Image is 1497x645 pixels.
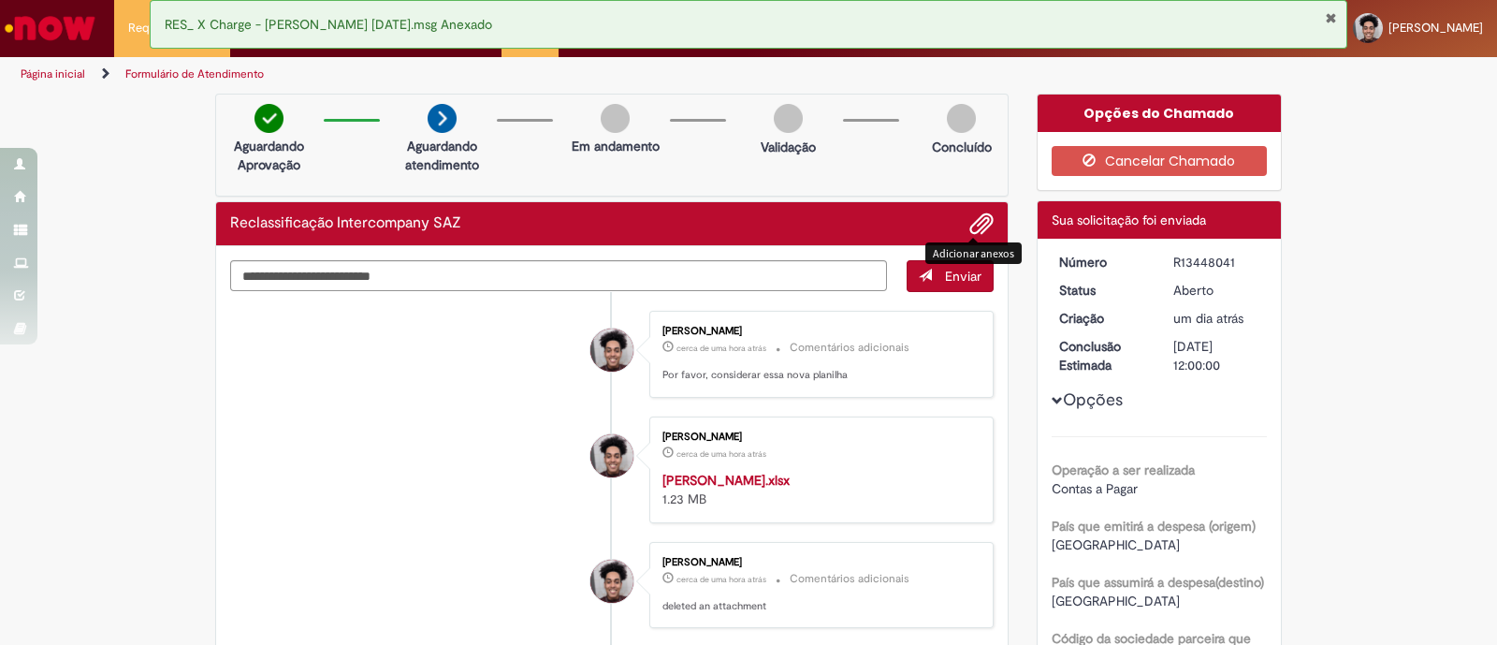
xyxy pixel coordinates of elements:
[1052,593,1180,609] span: [GEOGRAPHIC_DATA]
[662,557,974,568] div: [PERSON_NAME]
[590,329,633,372] div: Gabriel Romao de Oliveira
[676,574,766,585] span: cerca de uma hora atrás
[1052,536,1180,553] span: [GEOGRAPHIC_DATA]
[1052,518,1256,535] b: País que emitirá a despesa (origem)
[945,268,981,285] span: Enviar
[790,571,909,587] small: Comentários adicionais
[1173,281,1260,300] div: Aberto
[1045,309,1160,328] dt: Criação
[662,326,974,337] div: [PERSON_NAME]
[1173,310,1243,327] time: 26/08/2025 12:01:01
[128,19,194,37] span: Requisições
[676,448,766,460] span: cerca de uma hora atrás
[969,212,994,236] button: Adicionar anexos
[662,432,974,443] div: [PERSON_NAME]
[676,343,766,354] time: 27/08/2025 12:21:49
[1052,212,1206,228] span: Sua solicitação foi enviada
[590,434,633,477] div: Gabriel Romao de Oliveira
[1325,10,1337,25] button: Fechar Notificação
[397,137,487,174] p: Aguardando atendimento
[230,260,887,292] textarea: Digite sua mensagem aqui...
[2,9,98,47] img: ServiceNow
[1388,20,1483,36] span: [PERSON_NAME]
[230,215,461,232] h2: Reclassificação Intercompany SAZ Histórico de tíquete
[125,66,264,81] a: Formulário de Atendimento
[1045,281,1160,300] dt: Status
[662,599,974,614] p: deleted an attachment
[1052,462,1195,478] b: Operação a ser realizada
[1173,309,1260,328] div: 26/08/2025 12:01:01
[1173,337,1260,374] div: [DATE] 12:00:00
[1052,480,1138,497] span: Contas a Pagar
[590,560,633,603] div: Gabriel Romao de Oliveira
[932,138,992,156] p: Concluído
[947,104,976,133] img: img-circle-grey.png
[925,242,1022,264] div: Adicionar anexos
[1173,253,1260,271] div: R13448041
[224,137,314,174] p: Aguardando Aprovação
[907,260,994,292] button: Enviar
[1045,337,1160,374] dt: Conclusão Estimada
[662,472,790,489] a: [PERSON_NAME].xlsx
[1173,310,1243,327] span: um dia atrás
[662,471,974,508] div: 1.23 MB
[1045,253,1160,271] dt: Número
[601,104,630,133] img: img-circle-grey.png
[1052,574,1264,591] b: País que assumirá a despesa(destino)
[165,16,492,33] span: RES_ X Charge - [PERSON_NAME] [DATE].msg Anexado
[676,574,766,585] time: 27/08/2025 12:19:54
[14,57,984,92] ul: Trilhas de página
[676,448,766,460] time: 27/08/2025 12:21:39
[1052,146,1268,176] button: Cancelar Chamado
[572,137,660,155] p: Em andamento
[774,104,803,133] img: img-circle-grey.png
[21,66,85,81] a: Página inicial
[662,368,974,383] p: Por favor, considerar essa nova planilha
[428,104,457,133] img: arrow-next.png
[761,138,816,156] p: Validação
[790,340,909,356] small: Comentários adicionais
[254,104,283,133] img: check-circle-green.png
[1038,95,1282,132] div: Opções do Chamado
[676,343,766,354] span: cerca de uma hora atrás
